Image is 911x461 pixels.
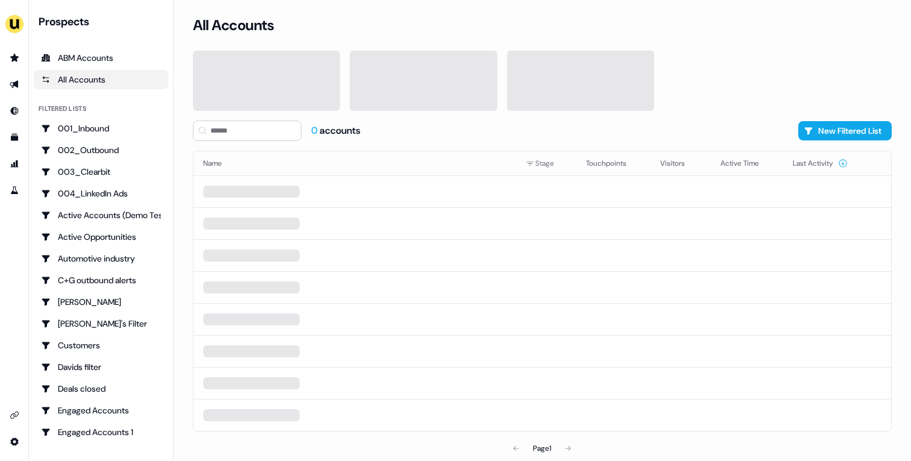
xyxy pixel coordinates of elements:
a: Go to integrations [5,406,24,425]
button: Touchpoints [586,152,641,174]
a: Go to Automotive industry [34,249,168,268]
div: [PERSON_NAME] [41,296,161,308]
th: Name [194,151,516,175]
button: Visitors [660,152,699,174]
a: Go to integrations [5,432,24,451]
div: All Accounts [41,74,161,86]
div: accounts [311,124,361,137]
div: Active Opportunities [41,231,161,243]
div: 002_Outbound [41,144,161,156]
div: 003_Clearbit [41,166,161,178]
div: Engaged Accounts [41,404,161,416]
a: Go to 003_Clearbit [34,162,168,181]
a: Go to Customers [34,336,168,355]
a: Go to C+G outbound alerts [34,271,168,290]
div: [PERSON_NAME]'s Filter [41,318,161,330]
a: Go to Engaged Accounts [34,401,168,420]
div: Prospects [39,14,168,29]
div: 004_LinkedIn Ads [41,187,161,199]
div: Davids filter [41,361,161,373]
a: Go to Charlotte's Filter [34,314,168,333]
span: 0 [311,124,320,137]
div: Active Accounts (Demo Test) [41,209,161,221]
button: Last Activity [793,152,848,174]
a: Go to experiments [5,181,24,200]
div: C+G outbound alerts [41,274,161,286]
a: Go to Deals closed [34,379,168,398]
a: Go to Engaged Accounts 1 [34,422,168,442]
a: Go to Charlotte Stone [34,292,168,312]
div: ABM Accounts [41,52,161,64]
a: ABM Accounts [34,48,168,67]
div: Customers [41,339,161,351]
button: Active Time [720,152,774,174]
div: Page 1 [533,442,551,454]
a: Go to Active Accounts (Demo Test) [34,205,168,225]
a: Go to 001_Inbound [34,119,168,138]
div: Stage [526,157,567,169]
div: Filtered lists [39,104,86,114]
a: All accounts [34,70,168,89]
a: Go to templates [5,128,24,147]
div: Engaged Accounts 1 [41,426,161,438]
button: New Filtered List [798,121,892,140]
div: 001_Inbound [41,122,161,134]
a: Go to attribution [5,154,24,174]
a: Go to 002_Outbound [34,140,168,160]
div: Automotive industry [41,252,161,265]
a: Go to Davids filter [34,357,168,377]
a: Go to 004_LinkedIn Ads [34,184,168,203]
div: Deals closed [41,383,161,395]
a: Go to Inbound [5,101,24,121]
h3: All Accounts [193,16,274,34]
a: Go to Active Opportunities [34,227,168,246]
a: Go to outbound experience [5,75,24,94]
a: Go to prospects [5,48,24,67]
